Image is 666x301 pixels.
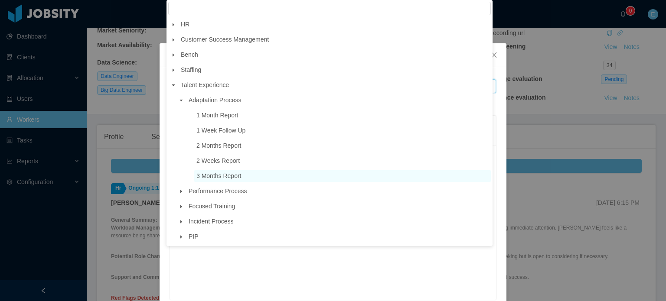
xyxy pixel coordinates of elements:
span: Performance Process [189,188,247,194]
span: 3 Months Report [194,170,491,182]
span: 3 Months Report [196,172,242,179]
i: icon: caret-down [171,38,176,42]
span: PIP [186,231,491,243]
span: Customer Success Management [181,36,269,43]
span: Adaptation Process [186,94,491,106]
span: HR [179,19,491,30]
span: 1 Month Report [196,112,238,119]
span: Bench [181,51,198,58]
span: 1 Month Report [194,110,491,121]
span: PIP [189,233,199,240]
i: icon: caret-down [171,68,176,72]
span: Customer Success Management [179,34,491,45]
i: icon: caret-down [171,53,176,57]
input: filter select [168,2,491,15]
span: Staffing [181,66,201,73]
span: Talent Experience [181,81,229,88]
span: Talent Experience [179,79,491,91]
i: icon: caret-down [179,235,183,239]
span: Performance Process [186,185,491,197]
button: Close [482,43,506,68]
span: Focused Training [189,203,235,210]
i: icon: caret-down [171,83,176,87]
span: Focused Training [186,201,491,212]
i: icon: caret-down [179,189,183,194]
span: HR [181,21,189,28]
span: 2 Months Report [196,142,242,149]
span: 2 Weeks Report [196,157,240,164]
span: 1 Week Follow Up [194,125,491,136]
span: 2 Months Report [194,140,491,152]
span: Bench [179,49,491,61]
span: Adaptation Process [189,97,241,104]
i: icon: caret-down [179,98,183,103]
i: icon: caret-down [179,220,183,224]
span: 2 Weeks Report [194,155,491,167]
span: 1 Week Follow Up [196,127,245,134]
i: icon: caret-down [171,23,176,27]
i: icon: caret-down [179,204,183,209]
i: icon: close [491,52,498,58]
span: Staffing [179,64,491,76]
span: Incident Process [189,218,234,225]
span: Incident Process [186,216,491,227]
